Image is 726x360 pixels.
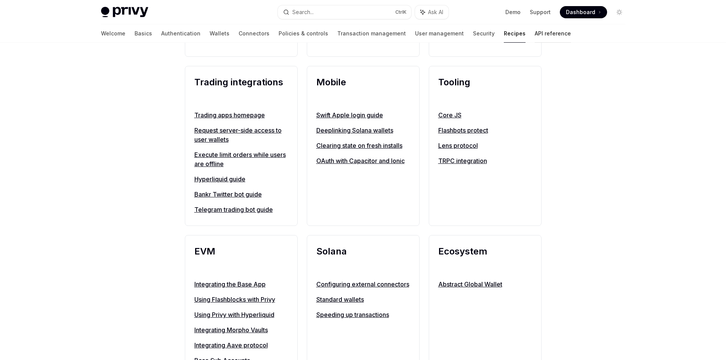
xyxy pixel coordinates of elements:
[535,24,571,43] a: API reference
[194,190,288,199] a: Bankr Twitter bot guide
[239,24,269,43] a: Connectors
[415,5,449,19] button: Ask AI
[194,325,288,334] a: Integrating Morpho Vaults
[292,8,314,17] div: Search...
[194,280,288,289] a: Integrating the Base App
[316,141,410,150] a: Clearing state on fresh installs
[438,110,532,120] a: Core JS
[316,156,410,165] a: OAuth with Capacitor and Ionic
[316,110,410,120] a: Swift Apple login guide
[194,341,288,350] a: Integrating Aave protocol
[438,75,532,103] h2: Tooling
[278,5,411,19] button: Search...CtrlK
[316,75,410,103] h2: Mobile
[337,24,406,43] a: Transaction management
[194,205,288,214] a: Telegram trading bot guide
[194,126,288,144] a: Request server-side access to user wallets
[395,9,407,15] span: Ctrl K
[428,8,443,16] span: Ask AI
[194,310,288,319] a: Using Privy with Hyperliquid
[473,24,495,43] a: Security
[530,8,551,16] a: Support
[135,24,152,43] a: Basics
[438,126,532,135] a: Flashbots protect
[316,280,410,289] a: Configuring external connectors
[438,280,532,289] a: Abstract Global Wallet
[194,174,288,184] a: Hyperliquid guide
[101,24,125,43] a: Welcome
[613,6,625,18] button: Toggle dark mode
[504,24,526,43] a: Recipes
[438,245,532,272] h2: Ecosystem
[194,75,288,103] h2: Trading integrations
[438,141,532,150] a: Lens protocol
[438,156,532,165] a: TRPC integration
[101,7,148,18] img: light logo
[316,310,410,319] a: Speeding up transactions
[279,24,328,43] a: Policies & controls
[161,24,200,43] a: Authentication
[560,6,607,18] a: Dashboard
[194,295,288,304] a: Using Flashblocks with Privy
[194,110,288,120] a: Trading apps homepage
[194,150,288,168] a: Execute limit orders while users are offline
[316,126,410,135] a: Deeplinking Solana wallets
[505,8,521,16] a: Demo
[194,245,288,272] h2: EVM
[316,245,410,272] h2: Solana
[415,24,464,43] a: User management
[210,24,229,43] a: Wallets
[316,295,410,304] a: Standard wallets
[566,8,595,16] span: Dashboard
